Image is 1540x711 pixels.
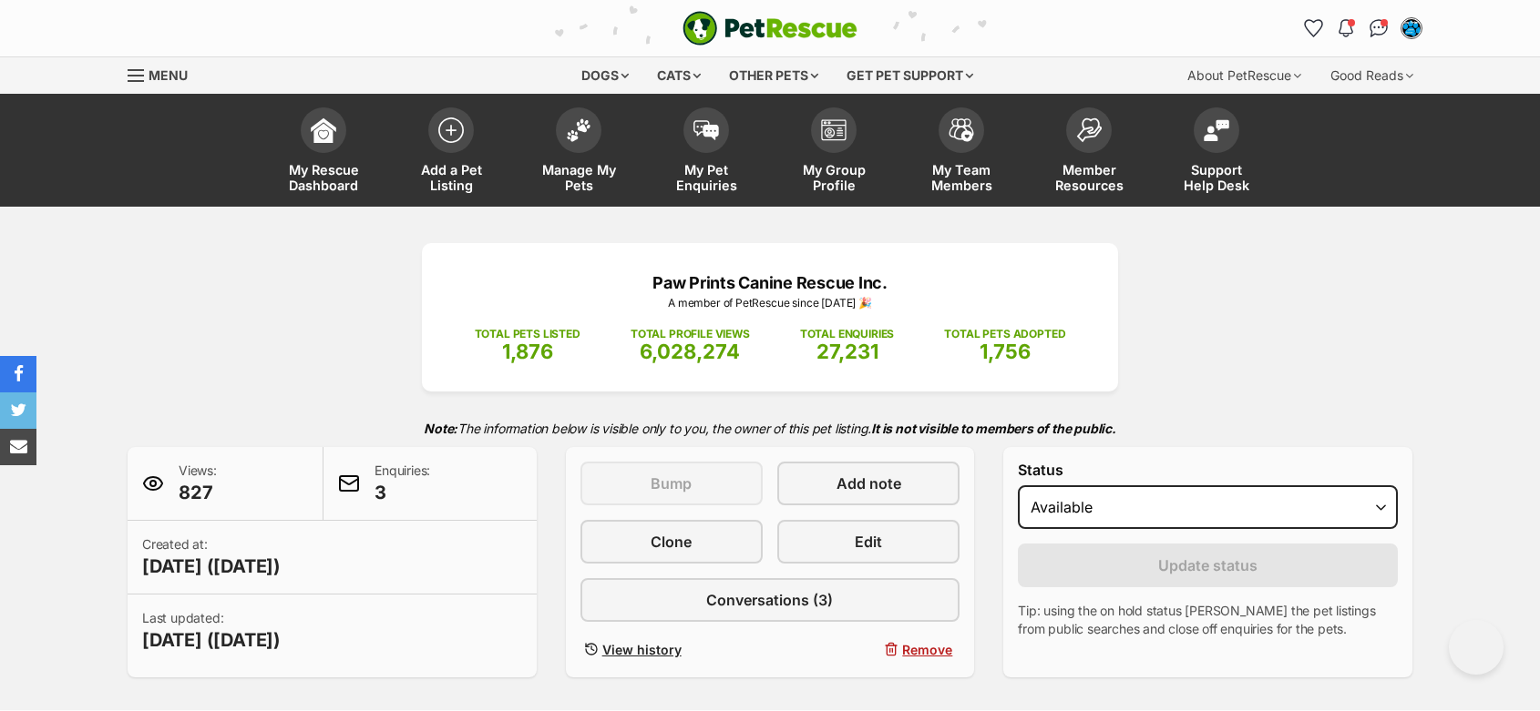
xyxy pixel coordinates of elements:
[128,410,1412,447] p: The information below is visible only to you, the owner of this pet listing.
[149,67,188,83] span: Menu
[777,636,960,663] button: Remove
[816,340,878,363] span: 27,231
[375,462,430,505] p: Enquiries:
[602,640,682,659] span: View history
[580,520,763,564] a: Clone
[424,421,457,436] strong: Note:
[920,162,1002,193] span: My Team Members
[821,119,847,141] img: group-profile-icon-3fa3cf56718a62981997c0bc7e787c4b2cf8bcc04b72c1350f741eb67cf2f40e.svg
[387,98,515,207] a: Add a Pet Listing
[706,589,833,611] span: Conversations (3)
[410,162,492,193] span: Add a Pet Listing
[449,295,1091,311] p: A member of PetRescue since [DATE] 🎉
[179,480,217,505] span: 827
[1018,543,1398,587] button: Update status
[1364,14,1393,43] a: Conversations
[179,462,217,505] p: Views:
[475,326,580,342] p: TOTAL PETS LISTED
[1397,14,1426,43] button: My account
[569,57,642,94] div: Dogs
[683,11,857,46] img: logo-e224e6f780fb5917bec1dbf3a21bbac754714ae5b6737aabdf751b685950b380.svg
[800,326,894,342] p: TOTAL ENQUIRIES
[538,162,620,193] span: Manage My Pets
[1331,14,1360,43] button: Notifications
[375,480,430,505] span: 3
[944,326,1065,342] p: TOTAL PETS ADOPTED
[1175,57,1314,94] div: About PetRescue
[1299,14,1426,43] ul: Account quick links
[311,117,336,143] img: dashboard-icon-eb2f2d2d3e046f16d808141f083e7271f6b2e854fb5c12c21221c1fb7104beca.svg
[683,11,857,46] a: PetRescue
[142,535,281,579] p: Created at:
[644,57,714,94] div: Cats
[793,162,875,193] span: My Group Profile
[665,162,747,193] span: My Pet Enquiries
[580,636,763,663] a: View history
[716,57,831,94] div: Other pets
[282,162,364,193] span: My Rescue Dashboard
[980,340,1031,363] span: 1,756
[898,98,1025,207] a: My Team Members
[1370,19,1389,37] img: chat-41dd97257d64d25036548639549fe6c8038ab92f7586957e7f3b1b290dea8141.svg
[1018,462,1398,478] label: Status
[1449,620,1504,675] iframe: Help Scout Beacon - Open
[777,462,960,505] a: Add note
[142,554,281,579] span: [DATE] ([DATE])
[142,627,281,653] span: [DATE] ([DATE])
[770,98,898,207] a: My Group Profile
[128,57,200,90] a: Menu
[640,340,740,363] span: 6,028,274
[631,326,750,342] p: TOTAL PROFILE VIEWS
[142,609,281,653] p: Last updated:
[693,120,719,140] img: pet-enquiries-icon-7e3ad2cf08bfb03b45e93fb7055b45f3efa6380592205ae92323e6603595dc1f.svg
[260,98,387,207] a: My Rescue Dashboard
[1318,57,1426,94] div: Good Reads
[642,98,770,207] a: My Pet Enquiries
[449,270,1091,295] p: Paw Prints Canine Rescue Inc.
[1018,602,1398,638] p: Tip: using the on hold status [PERSON_NAME] the pet listings from public searches and close off e...
[902,640,952,659] span: Remove
[1153,98,1280,207] a: Support Help Desk
[1025,98,1153,207] a: Member Resources
[871,421,1116,436] strong: It is not visible to members of the public.
[834,57,986,94] div: Get pet support
[580,462,763,505] button: Bump
[1076,117,1102,142] img: member-resources-icon-8e73f808a243e03378d46382f2149f9095a855e16c252ad45f914b54edf8863c.svg
[651,531,692,553] span: Clone
[1204,119,1229,141] img: help-desk-icon-fdf02630f3aa405de69fd3d07c3f3aa587a6932b1a1747fa1d2bba05be0121f9.svg
[1158,554,1258,576] span: Update status
[1048,162,1130,193] span: Member Resources
[1299,14,1328,43] a: Favourites
[949,118,974,142] img: team-members-icon-5396bd8760b3fe7c0b43da4ab00e1e3bb1a5d9ba89233759b79545d2d3fc5d0d.svg
[1339,19,1353,37] img: notifications-46538b983faf8c2785f20acdc204bb7945ddae34d4c08c2a6579f10ce5e182be.svg
[1176,162,1258,193] span: Support Help Desk
[651,472,692,494] span: Bump
[438,117,464,143] img: add-pet-listing-icon-0afa8454b4691262ce3f59096e99ab1cd57d4a30225e0717b998d2c9b9846f56.svg
[580,578,960,622] a: Conversations (3)
[502,340,553,363] span: 1,876
[837,472,901,494] span: Add note
[515,98,642,207] a: Manage My Pets
[855,531,882,553] span: Edit
[566,118,591,142] img: manage-my-pets-icon-02211641906a0b7f246fdf0571729dbe1e7629f14944591b6c1af311fb30b64b.svg
[777,520,960,564] a: Edit
[1402,19,1421,37] img: Lisa Green profile pic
